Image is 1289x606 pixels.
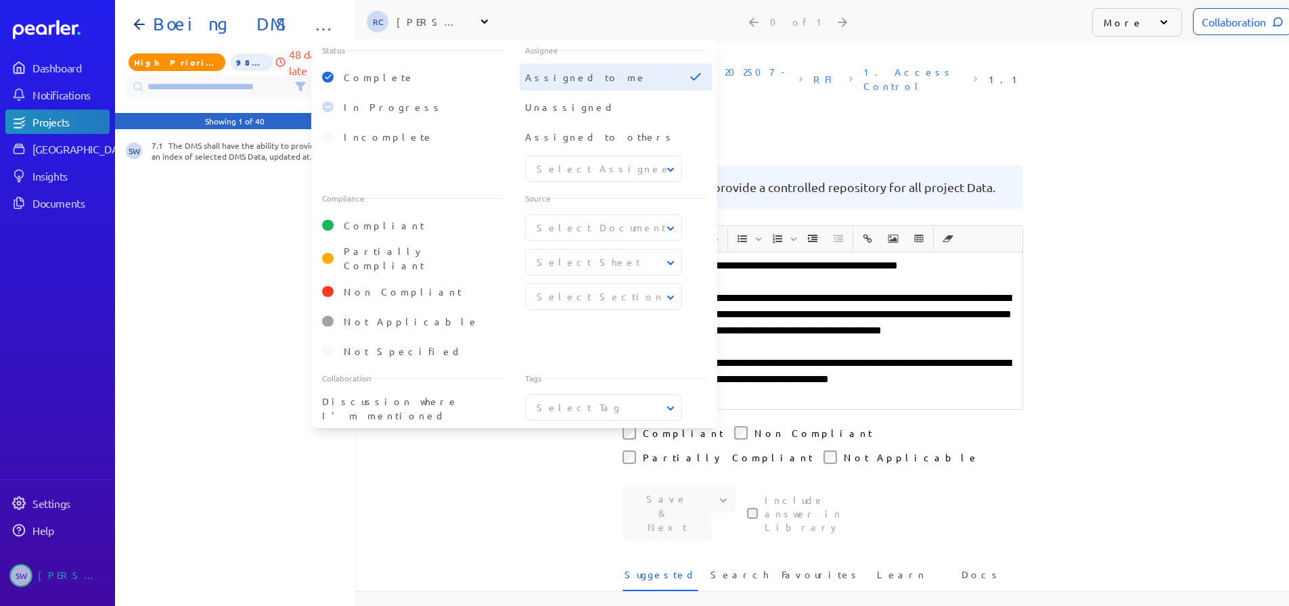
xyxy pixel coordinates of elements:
[344,245,425,271] span: Partially Compliant
[826,227,851,250] span: Decrease Indent
[367,11,388,32] span: Robert Craig
[808,67,844,92] span: Sheet: RFI
[525,71,647,83] span: Assigned to me
[322,45,345,55] span: Status
[685,66,706,88] button: Click to clear this filter
[858,60,969,99] span: Section: 1. Access Control
[344,315,479,327] span: Not Applicable
[1104,16,1144,29] p: More
[525,193,551,204] span: Source
[525,45,558,55] span: Assignee
[152,140,168,151] span: 7.1
[765,227,799,250] span: Insert Ordered List
[397,15,464,28] div: [PERSON_NAME]
[13,20,110,39] a: Dashboard
[38,564,106,587] div: [PERSON_NAME]
[962,567,1001,590] span: Docs
[633,177,995,198] pre: The DMS shall provide a controlled repository for all project Data.
[344,101,443,113] span: In Progress
[5,83,110,107] a: Notifications
[5,164,110,188] a: Insights
[322,193,365,204] span: Compliance
[344,345,462,357] span: Not Specified
[32,61,108,74] div: Dashboard
[152,140,323,162] div: The DMS shall have the ability to provide an index of selected DMS Data, updated at least weekly,...
[5,559,110,592] a: SW[PERSON_NAME]
[344,219,424,231] span: Compliant
[32,115,108,129] div: Projects
[525,101,615,113] span: Unassigned
[526,255,683,269] button: Select Sheet
[344,71,415,83] span: Complete
[148,14,333,35] h1: Boeing DMS 202507
[766,227,789,250] button: Insert Ordered List
[877,567,926,590] span: Learn
[526,289,683,304] button: Select Section
[800,227,825,250] span: Increase Indent
[322,395,459,421] span: Discussion where I'm mentioned
[525,373,541,383] span: Tags
[205,116,265,126] div: Showing 1 of 40
[526,220,683,235] button: Select Document
[907,227,931,250] span: Insert table
[526,400,683,415] button: Select Tag
[525,131,675,143] span: Assigned to others
[765,493,880,534] label: This checkbox controls whether your answer will be included in the Answer Library for future use
[5,55,110,80] a: Dashboard
[32,196,108,210] div: Documents
[907,227,930,250] button: Insert table
[231,53,273,71] span: 98% of Questions Completed
[936,227,960,250] span: Clear Formatting
[126,143,142,159] span: Steve Whittington
[5,491,110,515] a: Settings
[344,131,434,143] span: Incomplete
[731,227,754,250] button: Insert Unordered List
[770,16,828,28] div: 0 of 1
[5,191,110,215] a: Documents
[5,110,110,134] a: Projects
[881,227,905,250] span: Insert Image
[289,46,344,78] p: 48 days late
[9,564,32,587] span: Steve Whittington
[855,227,880,250] span: Insert link
[882,227,905,250] button: Insert Image
[801,227,824,250] button: Increase Indent
[754,426,872,440] label: Non Compliant
[643,426,723,440] label: Compliant
[32,142,133,156] div: [GEOGRAPHIC_DATA]
[32,496,108,510] div: Settings
[5,518,110,542] a: Help
[643,450,813,464] label: Partially Compliant
[782,567,861,590] span: Favourites
[844,450,979,464] label: Not Applicable
[32,88,108,101] div: Notifications
[32,169,108,183] div: Insights
[344,285,461,298] span: Non Compliant
[322,373,371,383] span: Collaboration
[936,227,959,250] button: Clear Formatting
[710,567,769,590] span: Search
[983,67,1028,92] span: Reference Number: 1.1
[5,137,110,161] a: [GEOGRAPHIC_DATA]
[747,508,758,519] input: This checkbox controls whether your answer will be included in the Answer Library for future use
[625,567,696,590] span: Suggested
[730,227,764,250] span: Insert Unordered List
[856,227,879,250] button: Insert link
[129,53,225,71] span: Priority
[32,523,108,537] div: Help
[526,162,683,176] button: Select Assignee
